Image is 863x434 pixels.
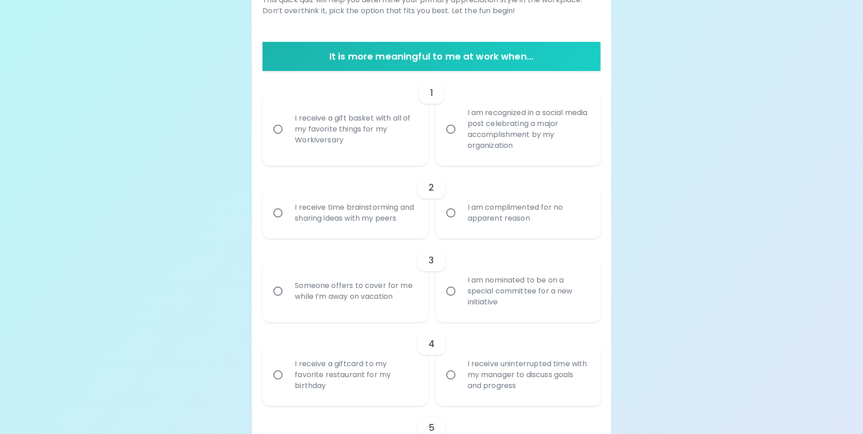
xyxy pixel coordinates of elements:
[262,71,600,166] div: choice-group-check
[460,96,596,162] div: I am recognized in a social media post celebrating a major accomplishment by my organization
[262,322,600,406] div: choice-group-check
[430,86,433,100] h6: 1
[266,49,596,64] h6: It is more meaningful to me at work when...
[460,191,596,235] div: I am complimented for no apparent reason
[262,238,600,322] div: choice-group-check
[460,348,596,402] div: I receive uninterrupted time with my manager to discuss goals and progress
[429,180,434,195] h6: 2
[429,337,434,351] h6: 4
[460,264,596,318] div: I am nominated to be on a special committee for a new initiative
[288,102,423,156] div: I receive a gift basket with all of my favorite things for my Workiversary
[262,166,600,238] div: choice-group-check
[288,348,423,402] div: I receive a giftcard to my favorite restaurant for my birthday
[288,191,423,235] div: I receive time brainstorming and sharing ideas with my peers
[429,253,434,267] h6: 3
[288,269,423,313] div: Someone offers to cover for me while I’m away on vacation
